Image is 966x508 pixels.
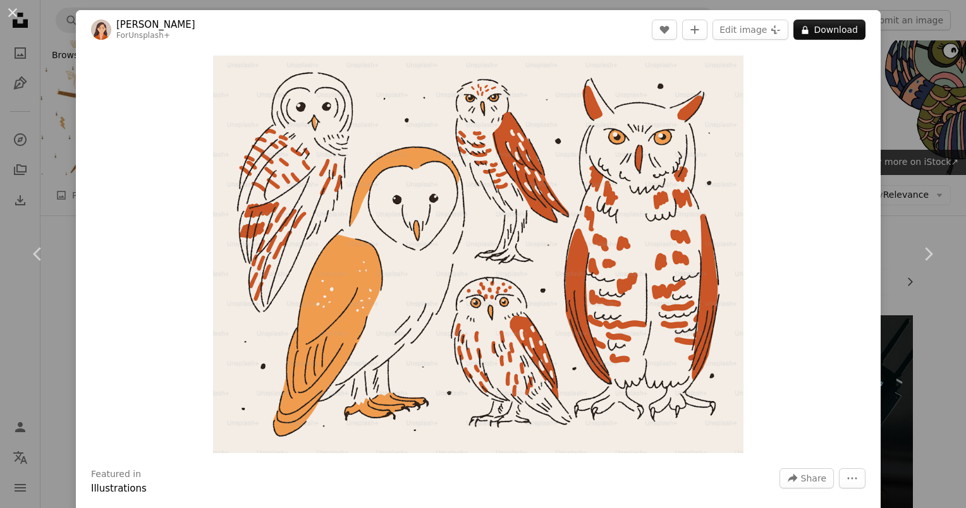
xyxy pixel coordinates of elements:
button: Edit image [712,20,788,40]
div: For [116,31,195,41]
button: Add to Collection [682,20,707,40]
a: Next [890,193,966,315]
span: Share [801,469,826,488]
h3: Featured in [91,468,141,481]
button: Zoom in on this image [213,56,743,453]
button: Share this image [780,468,834,488]
img: A group of owls standing next to each other [213,56,743,453]
a: Illustrations [91,483,147,494]
button: Like [652,20,677,40]
a: [PERSON_NAME] [116,18,195,31]
button: More Actions [839,468,865,488]
img: Go to Sofia Gazarian's profile [91,20,111,40]
button: Download [793,20,865,40]
a: Unsplash+ [128,31,170,40]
